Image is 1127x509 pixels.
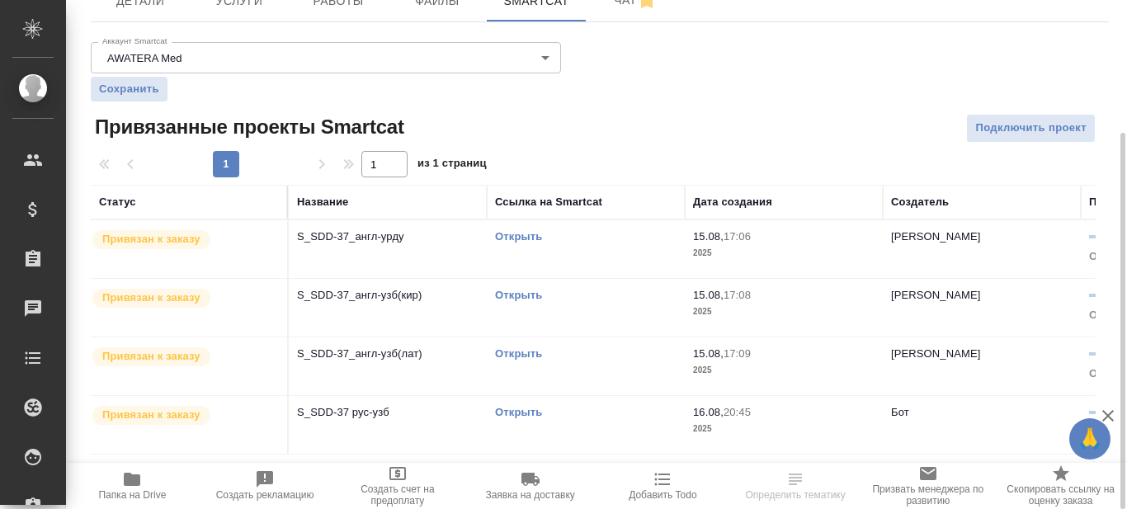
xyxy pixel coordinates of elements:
[1076,422,1104,456] span: 🙏
[99,194,136,210] div: Статус
[862,463,995,509] button: Призвать менеджера по развитию
[464,463,597,509] button: Заявка на доставку
[891,406,909,418] p: Бот
[729,463,862,509] button: Определить тематику
[693,245,875,262] p: 2025
[597,463,729,509] button: Добавить Todo
[102,407,200,423] p: Привязан к заказу
[724,406,751,418] p: 20:45
[745,489,845,501] span: Определить тематику
[485,489,574,501] span: Заявка на доставку
[724,347,751,360] p: 17:09
[495,289,542,301] a: Открыть
[693,347,724,360] p: 15.08,
[693,362,875,379] p: 2025
[102,231,200,247] p: Привязан к заказу
[297,229,479,245] p: S_SDD-37_англ-урду
[91,114,404,140] span: Привязанные проекты Smartcat
[629,489,696,501] span: Добавить Todo
[91,77,167,101] button: Сохранить
[872,483,985,507] span: Призвать менеджера по развитию
[693,194,772,210] div: Дата создания
[98,489,166,501] span: Папка на Drive
[693,406,724,418] p: 16.08,
[966,114,1096,143] button: Подключить проект
[495,406,542,418] a: Открыть
[891,230,981,243] p: [PERSON_NAME]
[495,194,602,210] div: Ссылка на Smartcat
[495,230,542,243] a: Открыть
[891,289,981,301] p: [PERSON_NAME]
[297,346,479,362] p: S_SDD-37_англ-узб(лат)
[216,489,314,501] span: Создать рекламацию
[102,51,187,65] button: AWATERA Med
[724,289,751,301] p: 17:08
[66,463,199,509] button: Папка на Drive
[297,287,479,304] p: S_SDD-37_англ-узб(кир)
[1004,483,1117,507] span: Скопировать ссылку на оценку заказа
[102,290,200,306] p: Привязан к заказу
[342,483,455,507] span: Создать счет на предоплату
[693,304,875,320] p: 2025
[91,42,561,73] div: AWATERA Med
[975,119,1087,138] span: Подключить проект
[99,81,159,97] span: Сохранить
[994,463,1127,509] button: Скопировать ссылку на оценку заказа
[495,347,542,360] a: Открыть
[693,289,724,301] p: 15.08,
[297,194,348,210] div: Название
[332,463,464,509] button: Создать счет на предоплату
[417,153,487,177] span: из 1 страниц
[297,404,479,421] p: S_SDD-37 рус-узб
[1069,418,1110,460] button: 🙏
[724,230,751,243] p: 17:06
[891,347,981,360] p: [PERSON_NAME]
[693,421,875,437] p: 2025
[693,230,724,243] p: 15.08,
[891,194,949,210] div: Создатель
[102,348,200,365] p: Привязан к заказу
[199,463,332,509] button: Создать рекламацию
